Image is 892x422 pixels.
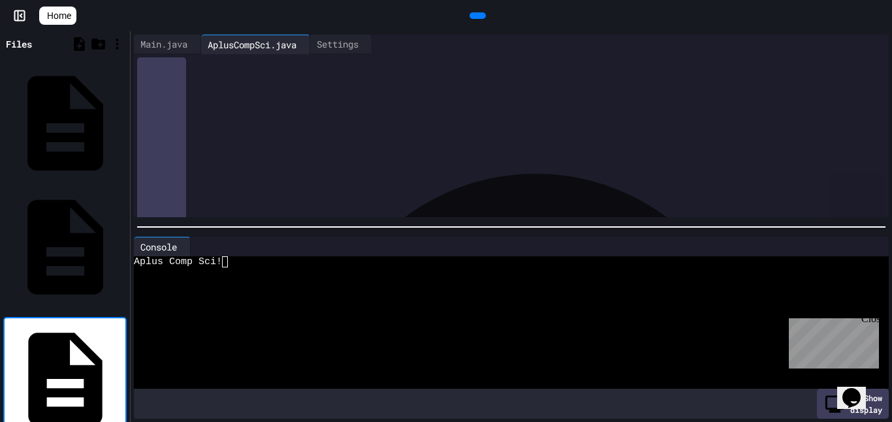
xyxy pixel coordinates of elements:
[134,35,201,54] div: Main.java
[201,35,310,54] div: AplusCompSci.java
[134,240,183,254] div: Console
[134,37,194,51] div: Main.java
[817,389,889,419] div: Show display
[47,9,71,22] span: Home
[310,37,365,51] div: Settings
[39,7,76,25] a: Home
[310,35,372,54] div: Settings
[134,256,222,267] span: Aplus Comp Sci!
[784,313,879,369] iframe: chat widget
[201,38,303,52] div: AplusCompSci.java
[837,370,879,409] iframe: chat widget
[6,37,32,51] div: Files
[134,237,191,256] div: Console
[5,5,90,83] div: Chat with us now!Close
